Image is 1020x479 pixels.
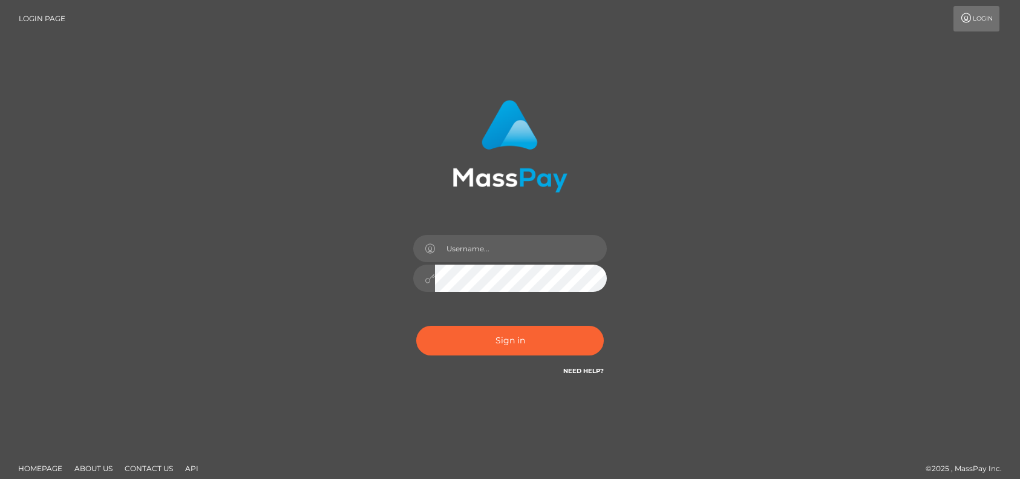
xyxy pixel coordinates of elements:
a: Need Help? [563,367,604,375]
input: Username... [435,235,607,262]
a: Login Page [19,6,65,31]
button: Sign in [416,326,604,355]
div: © 2025 , MassPay Inc. [926,462,1011,475]
a: Contact Us [120,459,178,478]
img: MassPay Login [453,100,567,193]
a: About Us [70,459,117,478]
a: Login [953,6,999,31]
a: API [180,459,203,478]
a: Homepage [13,459,67,478]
